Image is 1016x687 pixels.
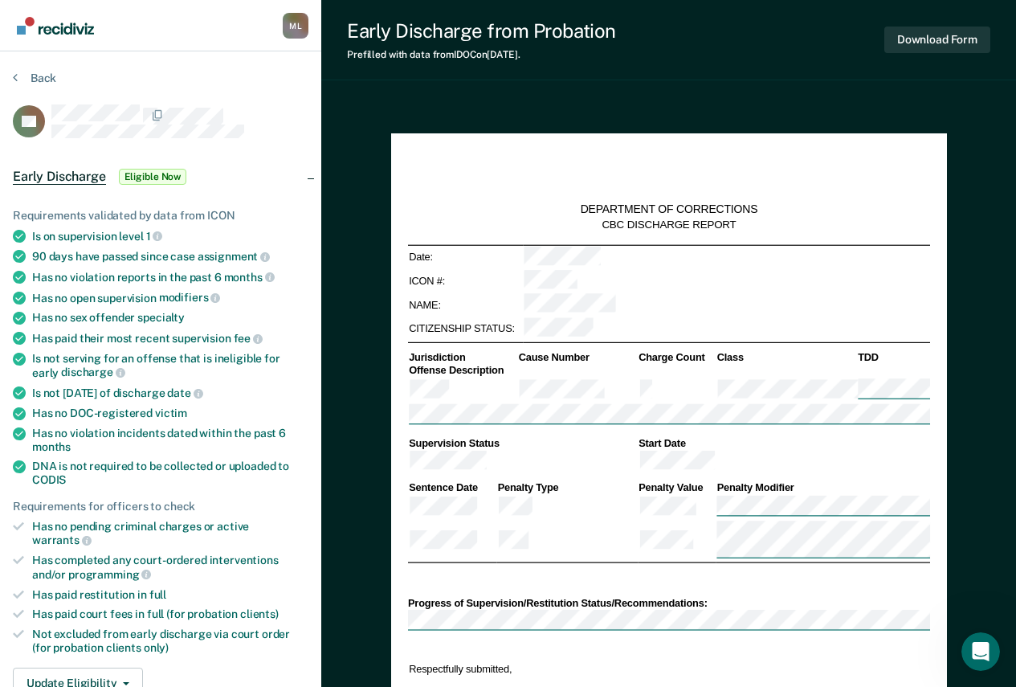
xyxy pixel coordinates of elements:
th: Charge Count [637,351,715,365]
div: Has no sex offender [32,311,308,325]
th: Penalty Value [637,481,715,495]
td: Date: [407,245,522,269]
div: CBC DISCHARGE REPORT [602,218,736,231]
span: date [167,386,202,399]
div: Early Discharge from Probation [347,19,616,43]
th: Sentence Date [407,481,496,495]
div: DNA is not required to be collected or uploaded to [32,460,308,487]
div: Has paid restitution in [32,588,308,602]
th: Offense Description [407,364,517,378]
div: Has no open supervision [32,291,308,305]
div: DEPARTMENT OF CORRECTIONS [580,202,757,217]
span: Eligible Now [119,169,187,185]
th: Penalty Type [496,481,638,495]
span: programming [68,568,151,581]
div: Requirements for officers to check [13,500,308,513]
span: only) [144,641,169,654]
span: specialty [137,311,185,324]
span: full [149,588,166,601]
th: Jurisdiction [407,351,517,365]
th: Class [716,351,857,365]
span: fee [234,332,263,345]
span: victim [155,407,187,419]
div: M L [283,13,308,39]
button: Back [13,71,56,85]
button: Download Form [884,27,990,53]
td: ICON #: [407,269,522,293]
span: 1 [146,230,163,243]
span: assignment [198,250,270,263]
div: Has no DOC-registered [32,407,308,420]
div: Not excluded from early discharge via court order (for probation clients [32,628,308,655]
div: Has no violation incidents dated within the past 6 [32,427,308,454]
span: Early Discharge [13,169,106,185]
th: Cause Number [517,351,637,365]
td: Respectfully submitted, [407,662,658,677]
td: NAME: [407,293,522,317]
button: Profile dropdown button [283,13,308,39]
div: Has no pending criminal charges or active [32,520,308,547]
span: warrants [32,534,92,546]
iframe: Intercom live chat [961,632,1000,671]
span: months [32,440,71,453]
div: Is not serving for an offense that is ineligible for early [32,352,308,379]
span: discharge [61,366,125,378]
span: months [224,271,275,284]
div: 90 days have passed since case [32,249,308,264]
div: Requirements validated by data from ICON [13,209,308,223]
th: Supervision Status [407,436,637,450]
span: clients) [240,607,279,620]
div: Prefilled with data from IDOC on [DATE] . [347,49,616,60]
td: CITIZENSHIP STATUS: [407,317,522,341]
div: Is on supervision level [32,229,308,243]
div: Has paid court fees in full (for probation [32,607,308,621]
span: modifiers [159,291,221,304]
th: TDD [856,351,929,365]
span: CODIS [32,473,66,486]
img: Recidiviz [17,17,94,35]
th: Start Date [637,436,929,450]
th: Penalty Modifier [716,481,930,495]
div: Has no violation reports in the past 6 [32,270,308,284]
div: Is not [DATE] of discharge [32,386,308,400]
div: Has completed any court-ordered interventions and/or [32,554,308,581]
div: Progress of Supervision/Restitution Status/Recommendations: [407,597,929,611]
div: Has paid their most recent supervision [32,331,308,346]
